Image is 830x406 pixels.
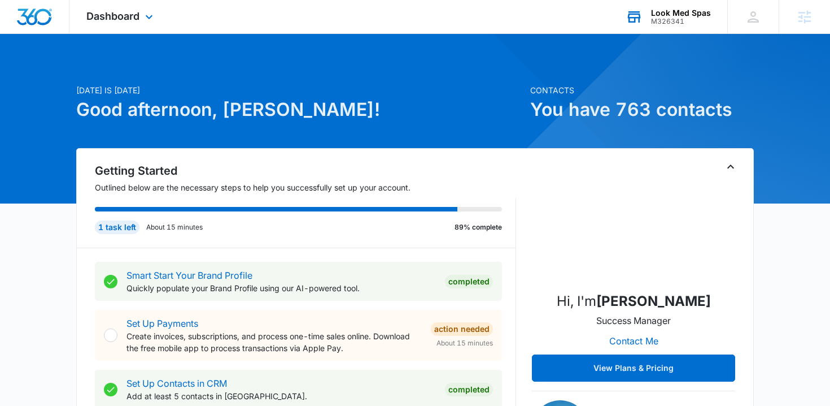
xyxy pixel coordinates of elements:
p: Create invoices, subscriptions, and process one-time sales online. Download the free mobile app t... [126,330,422,354]
h1: Good afternoon, [PERSON_NAME]! [76,96,523,123]
strong: [PERSON_NAME] [596,293,711,309]
p: About 15 minutes [146,222,203,232]
h2: Getting Started [95,162,516,179]
a: Set Up Contacts in CRM [126,378,227,389]
div: Completed [445,383,493,396]
div: Completed [445,275,493,288]
span: About 15 minutes [436,338,493,348]
img: Sam Coduto [577,169,690,282]
p: Contacts [530,84,754,96]
a: Smart Start Your Brand Profile [126,270,252,281]
div: Action Needed [431,322,493,336]
span: Dashboard [86,10,139,22]
div: account name [651,8,711,18]
h1: You have 763 contacts [530,96,754,123]
div: account id [651,18,711,25]
p: 89% complete [455,222,502,232]
p: Add at least 5 contacts in [GEOGRAPHIC_DATA]. [126,390,436,402]
button: Contact Me [598,327,670,355]
div: 1 task left [95,221,139,234]
a: Set Up Payments [126,318,198,329]
p: Hi, I'm [557,291,711,312]
p: Quickly populate your Brand Profile using our AI-powered tool. [126,282,436,294]
button: View Plans & Pricing [532,355,735,382]
p: Outlined below are the necessary steps to help you successfully set up your account. [95,182,516,193]
p: [DATE] is [DATE] [76,84,523,96]
p: Success Manager [596,314,671,327]
button: Toggle Collapse [724,160,737,174]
